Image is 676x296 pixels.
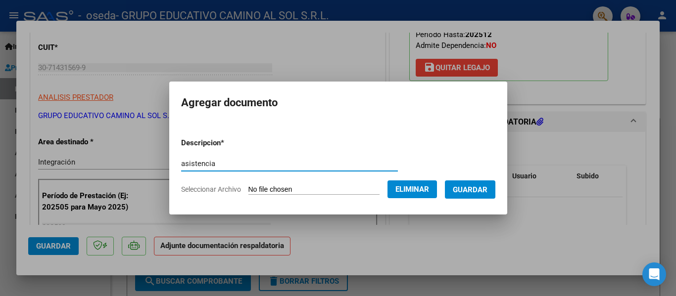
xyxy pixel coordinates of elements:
[642,262,666,286] div: Open Intercom Messenger
[181,93,495,112] h2: Agregar documento
[181,185,241,193] span: Seleccionar Archivo
[387,180,437,198] button: Eliminar
[395,185,429,194] span: Eliminar
[445,180,495,199] button: Guardar
[453,185,487,194] span: Guardar
[181,137,276,149] p: Descripcion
